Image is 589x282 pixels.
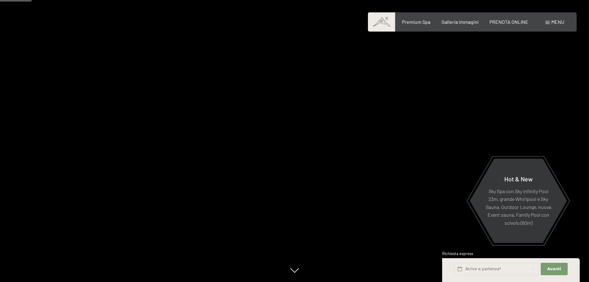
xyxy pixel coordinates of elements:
p: Sky Spa con Sky infinity Pool 23m, grande Whirlpool e Sky Sauna, Outdoor Lounge, nuova Event saun... [485,187,552,227]
a: Hot & New Sky Spa con Sky infinity Pool 23m, grande Whirlpool e Sky Sauna, Outdoor Lounge, nuova ... [469,158,567,243]
a: Premium Spa [402,19,430,25]
button: Avanti [541,263,567,275]
span: Richiesta express [442,251,473,256]
span: Avanti [547,266,561,272]
a: Galleria immagini [442,19,479,25]
span: Hot & New [504,175,533,182]
span: Menu [551,19,564,25]
a: PRENOTA ONLINE [489,19,528,25]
